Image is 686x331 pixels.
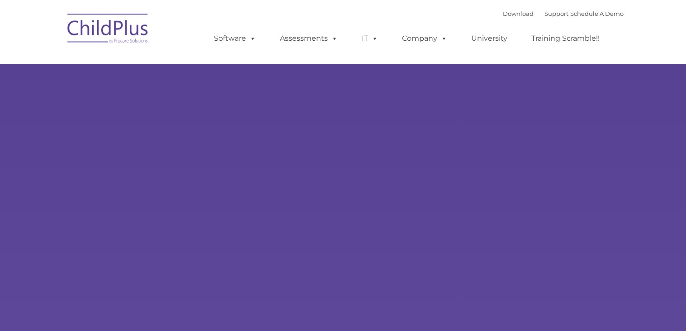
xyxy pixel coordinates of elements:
[462,29,516,48] a: University
[63,7,153,53] img: ChildPlus by Procare Solutions
[544,10,568,17] a: Support
[503,10,624,17] font: |
[522,29,609,48] a: Training Scramble!!
[353,29,387,48] a: IT
[271,29,347,48] a: Assessments
[503,10,534,17] a: Download
[205,29,265,48] a: Software
[570,10,624,17] a: Schedule A Demo
[393,29,456,48] a: Company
